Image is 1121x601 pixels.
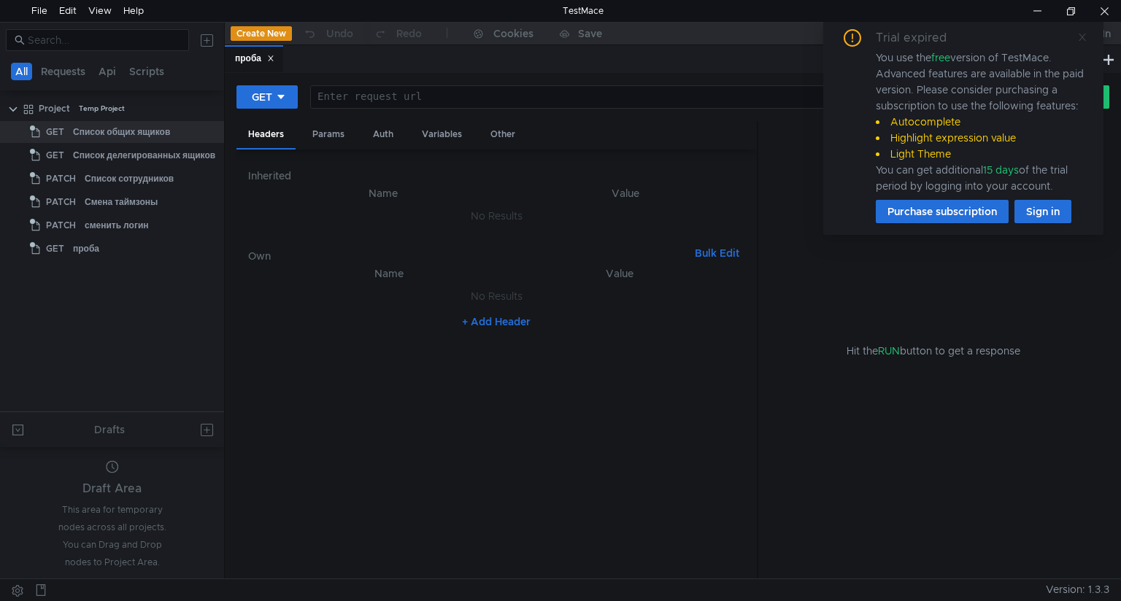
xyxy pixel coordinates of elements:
[493,25,533,42] div: Cookies
[248,167,745,185] h6: Inherited
[39,98,70,120] div: Project
[1014,200,1071,223] button: Sign in
[94,63,120,80] button: Api
[125,63,169,80] button: Scripts
[46,191,76,213] span: PATCH
[506,185,744,202] th: Value
[983,163,1019,177] span: 15 days
[876,50,1086,194] div: You use the version of TestMace. Advanced features are available in the paid version. Please cons...
[248,247,689,265] h6: Own
[876,162,1086,194] div: You can get additional of the trial period by logging into your account.
[85,191,158,213] div: Смена таймзоны
[689,244,745,262] button: Bulk Edit
[85,214,149,236] div: сменить логин
[252,89,272,105] div: GET
[36,63,90,80] button: Requests
[235,51,274,66] div: проба
[79,98,125,120] div: Temp Project
[931,51,950,64] span: free
[73,121,170,143] div: Список общих ящиков
[876,130,1086,146] li: Highlight expression value
[301,121,356,148] div: Params
[236,85,298,109] button: GET
[326,25,353,42] div: Undo
[876,114,1086,130] li: Autocomplete
[73,144,215,166] div: Список делегированных ящиков
[94,421,125,438] div: Drafts
[578,28,602,39] div: Save
[11,63,32,80] button: All
[479,121,527,148] div: Other
[28,32,180,48] input: Search...
[878,344,900,357] span: RUN
[236,121,296,150] div: Headers
[847,343,1020,359] span: Hit the button to get a response
[396,25,422,42] div: Redo
[260,185,506,202] th: Name
[85,168,174,190] div: Список сотрудников
[46,144,64,166] span: GET
[506,265,733,282] th: Value
[410,121,474,148] div: Variables
[46,168,76,190] span: PATCH
[876,200,1009,223] button: Purchase subscription
[876,29,964,47] div: Trial expired
[361,121,405,148] div: Auth
[292,23,363,44] button: Undo
[876,146,1086,162] li: Light Theme
[73,238,99,260] div: проба
[471,209,523,222] nz-embed-empty: No Results
[271,265,506,282] th: Name
[231,26,292,41] button: Create New
[46,238,64,260] span: GET
[471,290,523,303] nz-embed-empty: No Results
[456,313,536,330] button: + Add Header
[1046,579,1109,600] span: Version: 1.3.3
[363,23,432,44] button: Redo
[46,214,76,236] span: PATCH
[46,121,64,143] span: GET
